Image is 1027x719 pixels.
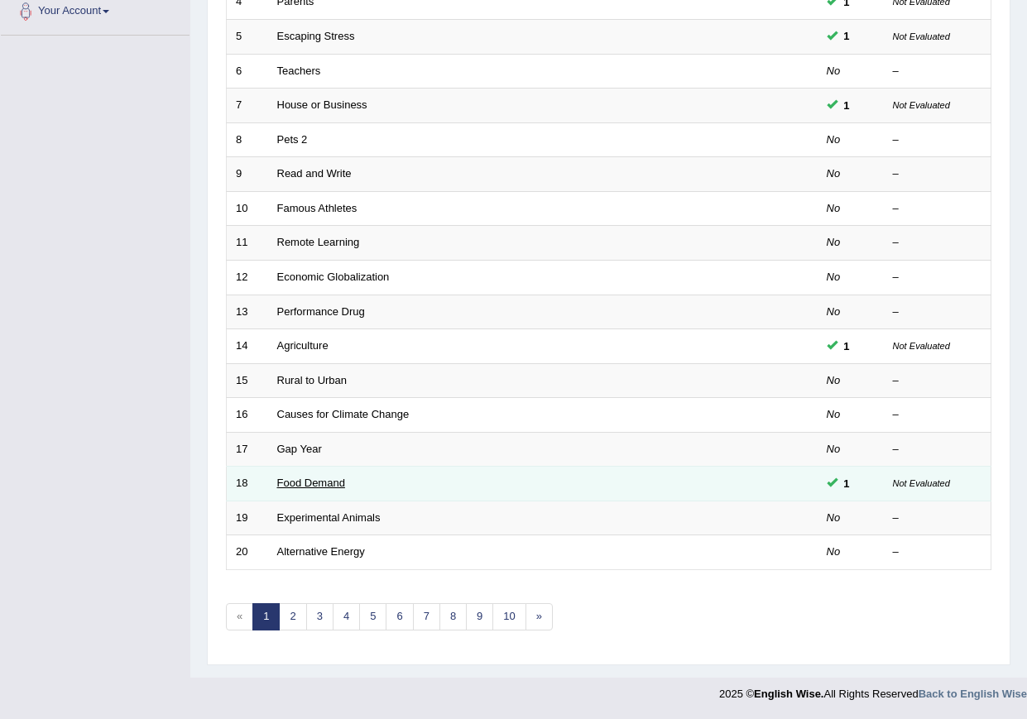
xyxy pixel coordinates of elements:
[227,363,268,398] td: 15
[277,443,322,455] a: Gap Year
[893,373,982,389] div: –
[252,603,280,630] a: 1
[413,603,440,630] a: 7
[754,688,823,700] strong: English Wise.
[827,511,841,524] em: No
[359,603,386,630] a: 5
[279,603,306,630] a: 2
[277,98,367,111] a: House or Business
[227,501,268,535] td: 19
[893,31,950,41] small: Not Evaluated
[226,603,253,630] span: «
[827,271,841,283] em: No
[827,374,841,386] em: No
[386,603,413,630] a: 6
[837,475,857,492] span: You can still take this question
[277,305,365,318] a: Performance Drug
[277,511,381,524] a: Experimental Animals
[827,167,841,180] em: No
[227,89,268,123] td: 7
[227,260,268,295] td: 12
[827,65,841,77] em: No
[227,467,268,501] td: 18
[893,442,982,458] div: –
[466,603,493,630] a: 9
[893,478,950,488] small: Not Evaluated
[277,133,308,146] a: Pets 2
[919,688,1027,700] a: Back to English Wise
[827,202,841,214] em: No
[227,157,268,192] td: 9
[893,132,982,148] div: –
[277,30,355,42] a: Escaping Stress
[827,443,841,455] em: No
[837,27,857,45] span: You can still take this question
[277,271,390,283] a: Economic Globalization
[227,54,268,89] td: 6
[277,65,321,77] a: Teachers
[827,305,841,318] em: No
[333,603,360,630] a: 4
[827,408,841,420] em: No
[277,236,360,248] a: Remote Learning
[227,295,268,329] td: 13
[719,678,1027,702] div: 2025 © All Rights Reserved
[277,202,358,214] a: Famous Athletes
[893,407,982,423] div: –
[827,236,841,248] em: No
[227,20,268,55] td: 5
[893,64,982,79] div: –
[893,304,982,320] div: –
[277,545,365,558] a: Alternative Energy
[227,226,268,261] td: 11
[277,374,348,386] a: Rural to Urban
[227,398,268,433] td: 16
[439,603,467,630] a: 8
[893,510,982,526] div: –
[893,100,950,110] small: Not Evaluated
[893,201,982,217] div: –
[492,603,525,630] a: 10
[893,166,982,182] div: –
[227,432,268,467] td: 17
[893,235,982,251] div: –
[827,545,841,558] em: No
[277,477,345,489] a: Food Demand
[827,133,841,146] em: No
[227,191,268,226] td: 10
[277,408,410,420] a: Causes for Climate Change
[837,338,857,355] span: You can still take this question
[277,339,329,352] a: Agriculture
[525,603,553,630] a: »
[893,341,950,351] small: Not Evaluated
[227,329,268,364] td: 14
[893,270,982,285] div: –
[227,122,268,157] td: 8
[277,167,352,180] a: Read and Write
[227,535,268,570] td: 20
[893,544,982,560] div: –
[837,97,857,114] span: You can still take this question
[306,603,334,630] a: 3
